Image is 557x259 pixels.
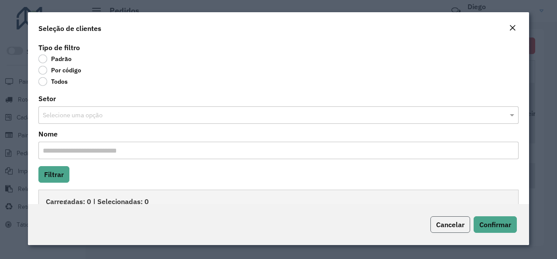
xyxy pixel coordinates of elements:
[38,166,69,183] button: Filtrar
[506,23,519,34] button: Close
[474,216,517,233] button: Confirmar
[38,23,101,34] h4: Seleção de clientes
[38,77,68,86] label: Todos
[38,55,72,63] label: Padrão
[479,220,511,229] span: Confirmar
[38,129,58,139] label: Nome
[38,190,519,212] div: Carregadas: 0 | Selecionadas: 0
[430,216,470,233] button: Cancelar
[38,93,56,104] label: Setor
[436,220,464,229] span: Cancelar
[38,66,81,75] label: Por código
[38,42,80,53] label: Tipo de filtro
[509,24,516,31] em: Fechar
